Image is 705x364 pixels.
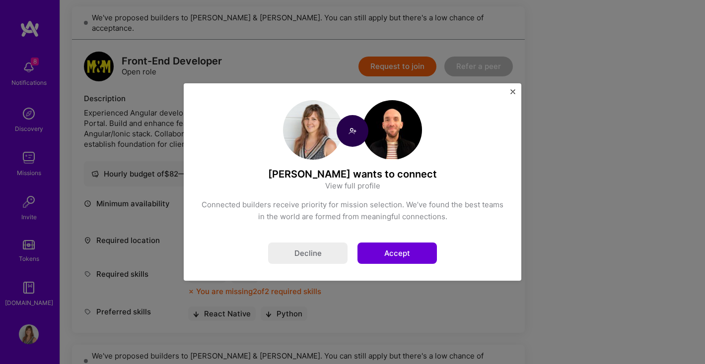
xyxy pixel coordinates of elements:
[337,115,368,147] img: Connect
[283,100,343,160] img: User Avatar
[357,243,437,264] button: Accept
[201,168,504,181] h4: [PERSON_NAME] wants to connect
[325,181,380,191] a: View full profile
[268,243,348,264] button: Decline
[362,100,422,160] img: User Avatar
[510,89,515,100] button: Close
[201,199,504,223] div: Connected builders receive priority for mission selection. We’ve found the best teams in the worl...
